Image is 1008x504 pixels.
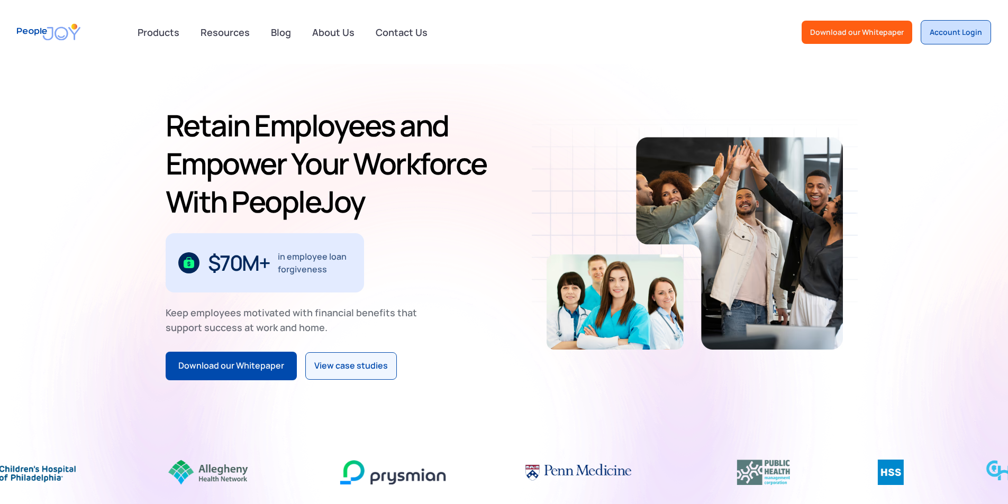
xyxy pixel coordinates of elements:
a: Download our Whitepaper [802,21,912,44]
div: Products [131,22,186,43]
div: $70M+ [208,254,270,271]
a: Account Login [921,20,991,44]
div: Keep employees motivated with financial benefits that support success at work and home. [166,305,426,335]
div: Download our Whitepaper [810,27,904,38]
a: Blog [265,21,297,44]
div: in employee loan forgiveness [278,250,351,276]
a: Contact Us [369,21,434,44]
div: View case studies [314,359,388,373]
a: home [17,17,80,47]
div: 1 / 3 [166,233,364,292]
a: Resources [194,21,256,44]
img: Retain-Employees-PeopleJoy [636,137,843,350]
div: Download our Whitepaper [178,359,284,373]
a: About Us [306,21,361,44]
div: Account Login [930,27,982,38]
h1: Retain Employees and Empower Your Workforce With PeopleJoy [166,106,500,221]
a: Download our Whitepaper [166,352,297,380]
img: Retain-Employees-PeopleJoy [547,254,684,350]
a: View case studies [305,352,397,380]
